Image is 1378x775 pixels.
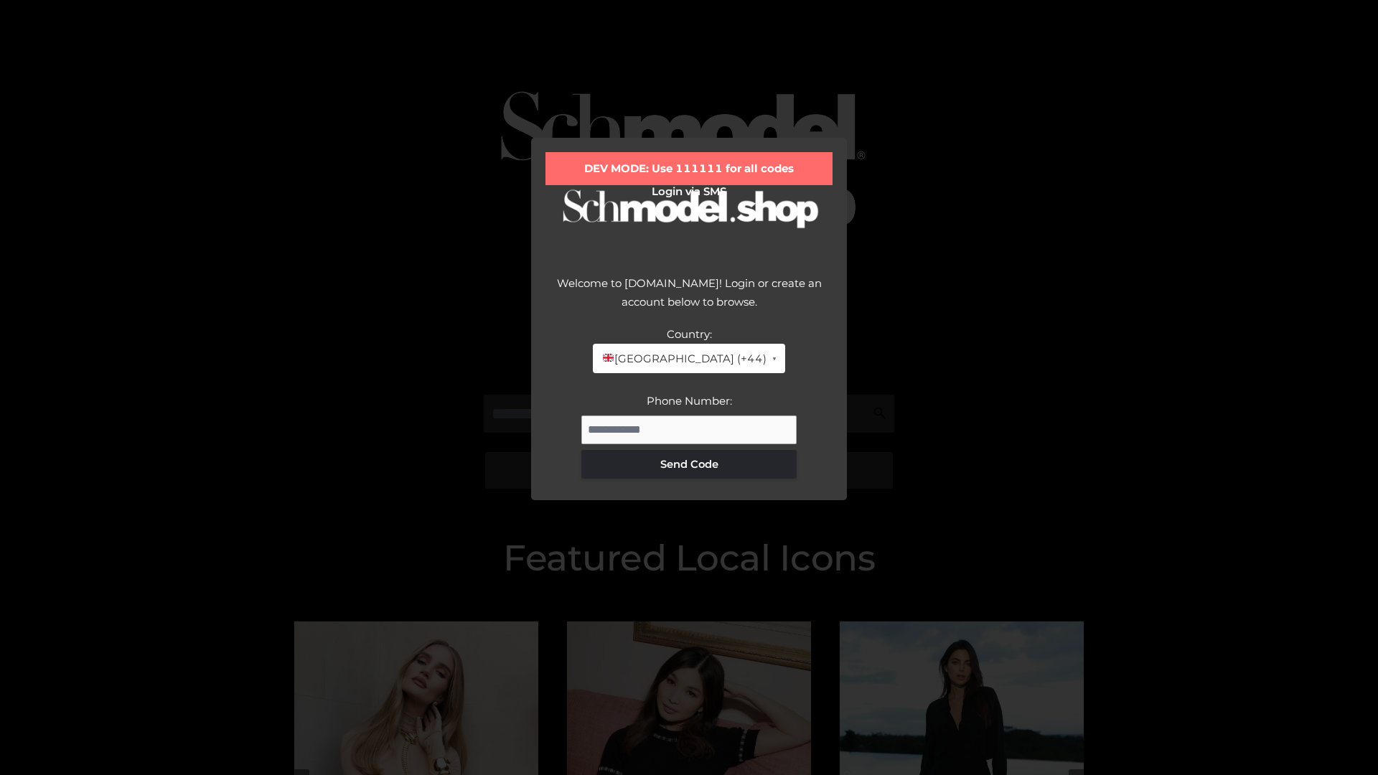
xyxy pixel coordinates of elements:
[545,274,833,325] div: Welcome to [DOMAIN_NAME]! Login or create an account below to browse.
[667,327,712,341] label: Country:
[545,152,833,185] div: DEV MODE: Use 111111 for all codes
[647,394,732,408] label: Phone Number:
[545,185,833,198] h2: Login via SMS
[603,352,614,363] img: 🇬🇧
[601,349,766,368] span: [GEOGRAPHIC_DATA] (+44)
[581,450,797,479] button: Send Code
